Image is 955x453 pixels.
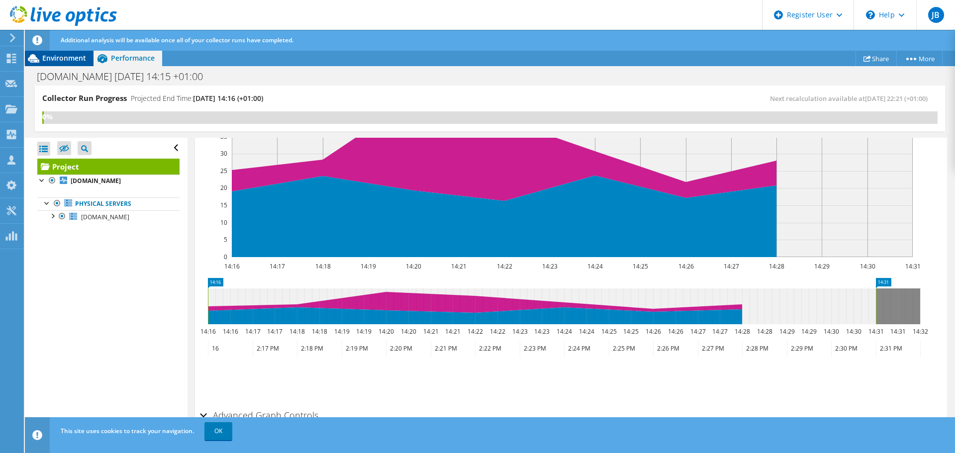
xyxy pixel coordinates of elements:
[315,262,331,271] text: 14:18
[757,327,772,336] text: 14:28
[646,327,661,336] text: 14:26
[131,93,263,104] h4: Projected End Time:
[814,262,830,271] text: 14:29
[860,262,875,271] text: 14:30
[42,53,86,63] span: Environment
[245,327,261,336] text: 14:17
[856,51,897,66] a: Share
[451,262,467,271] text: 14:21
[928,7,944,23] span: JB
[200,405,318,425] h2: Advanced Graph Controls
[220,149,227,158] text: 30
[801,327,817,336] text: 14:29
[623,327,639,336] text: 14:25
[633,262,648,271] text: 14:25
[42,111,44,122] div: 0%
[204,422,232,440] a: OK
[220,218,227,227] text: 10
[220,167,227,175] text: 25
[557,327,572,336] text: 14:24
[270,262,285,271] text: 14:17
[779,327,795,336] text: 14:29
[289,327,305,336] text: 14:18
[312,327,327,336] text: 14:18
[846,327,861,336] text: 14:30
[824,327,839,336] text: 14:30
[735,327,750,336] text: 14:28
[534,327,550,336] text: 14:23
[668,327,683,336] text: 14:26
[770,94,933,103] span: Next recalculation available at
[61,36,293,44] span: Additional analysis will be available once all of your collector runs have completed.
[468,327,483,336] text: 14:22
[865,94,928,103] span: [DATE] 22:21 (+01:00)
[379,327,394,336] text: 14:20
[905,262,921,271] text: 14:31
[601,327,617,336] text: 14:25
[334,327,350,336] text: 14:19
[193,93,263,103] span: [DATE] 14:16 (+01:00)
[724,262,739,271] text: 14:27
[890,327,906,336] text: 14:31
[587,262,603,271] text: 14:24
[401,327,416,336] text: 14:20
[356,327,372,336] text: 14:19
[220,183,227,192] text: 20
[220,201,227,209] text: 15
[224,262,240,271] text: 14:16
[913,327,928,336] text: 14:32
[200,327,216,336] text: 14:16
[267,327,283,336] text: 14:17
[690,327,706,336] text: 14:27
[769,262,784,271] text: 14:28
[423,327,439,336] text: 14:21
[445,327,461,336] text: 14:21
[81,213,129,221] span: [DOMAIN_NAME]
[579,327,594,336] text: 14:24
[868,327,884,336] text: 14:31
[512,327,528,336] text: 14:23
[542,262,558,271] text: 14:23
[896,51,943,66] a: More
[37,175,180,187] a: [DOMAIN_NAME]
[490,327,505,336] text: 14:22
[223,327,238,336] text: 14:16
[406,262,421,271] text: 14:20
[224,253,227,261] text: 0
[37,210,180,223] a: [DOMAIN_NAME]
[71,177,121,185] b: [DOMAIN_NAME]
[37,159,180,175] a: Project
[866,10,875,19] svg: \n
[224,235,227,244] text: 5
[111,53,155,63] span: Performance
[678,262,694,271] text: 14:26
[361,262,376,271] text: 14:19
[37,197,180,210] a: Physical Servers
[712,327,728,336] text: 14:27
[32,71,218,82] h1: [DOMAIN_NAME] [DATE] 14:15 +01:00
[61,427,194,435] span: This site uses cookies to track your navigation.
[497,262,512,271] text: 14:22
